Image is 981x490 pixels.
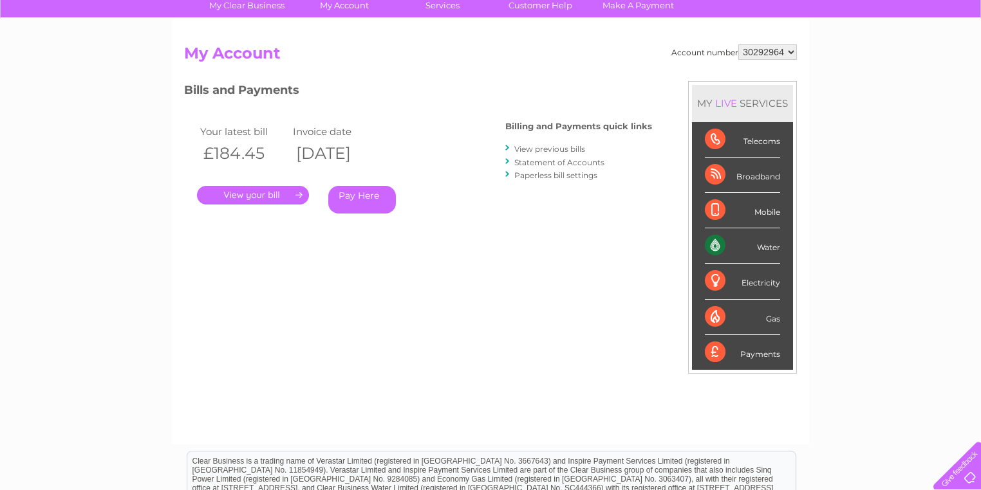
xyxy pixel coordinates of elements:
h2: My Account [184,44,797,69]
div: Telecoms [705,122,780,158]
a: Energy [787,55,815,64]
a: 0333 014 3131 [738,6,827,23]
a: Statement of Accounts [514,158,604,167]
img: logo.png [34,33,100,73]
a: Telecoms [823,55,861,64]
a: Paperless bill settings [514,170,597,180]
div: Water [705,228,780,264]
th: [DATE] [290,140,382,167]
a: Pay Here [328,186,396,213]
div: Payments [705,335,780,370]
div: Clear Business is a trading name of Verastar Limited (registered in [GEOGRAPHIC_DATA] No. 3667643... [187,7,796,62]
td: Invoice date [290,123,382,140]
a: Blog [869,55,888,64]
div: Mobile [705,193,780,228]
a: . [197,186,309,204]
div: LIVE [713,97,740,109]
h3: Bills and Payments [184,81,652,104]
a: Water [754,55,779,64]
a: Contact [895,55,927,64]
div: Electricity [705,264,780,299]
h4: Billing and Payments quick links [505,122,652,131]
div: Gas [705,300,780,335]
th: £184.45 [197,140,290,167]
a: View previous bills [514,144,585,154]
div: MY SERVICES [692,85,793,122]
div: Account number [671,44,797,60]
div: Broadband [705,158,780,193]
td: Your latest bill [197,123,290,140]
a: Log out [939,55,969,64]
